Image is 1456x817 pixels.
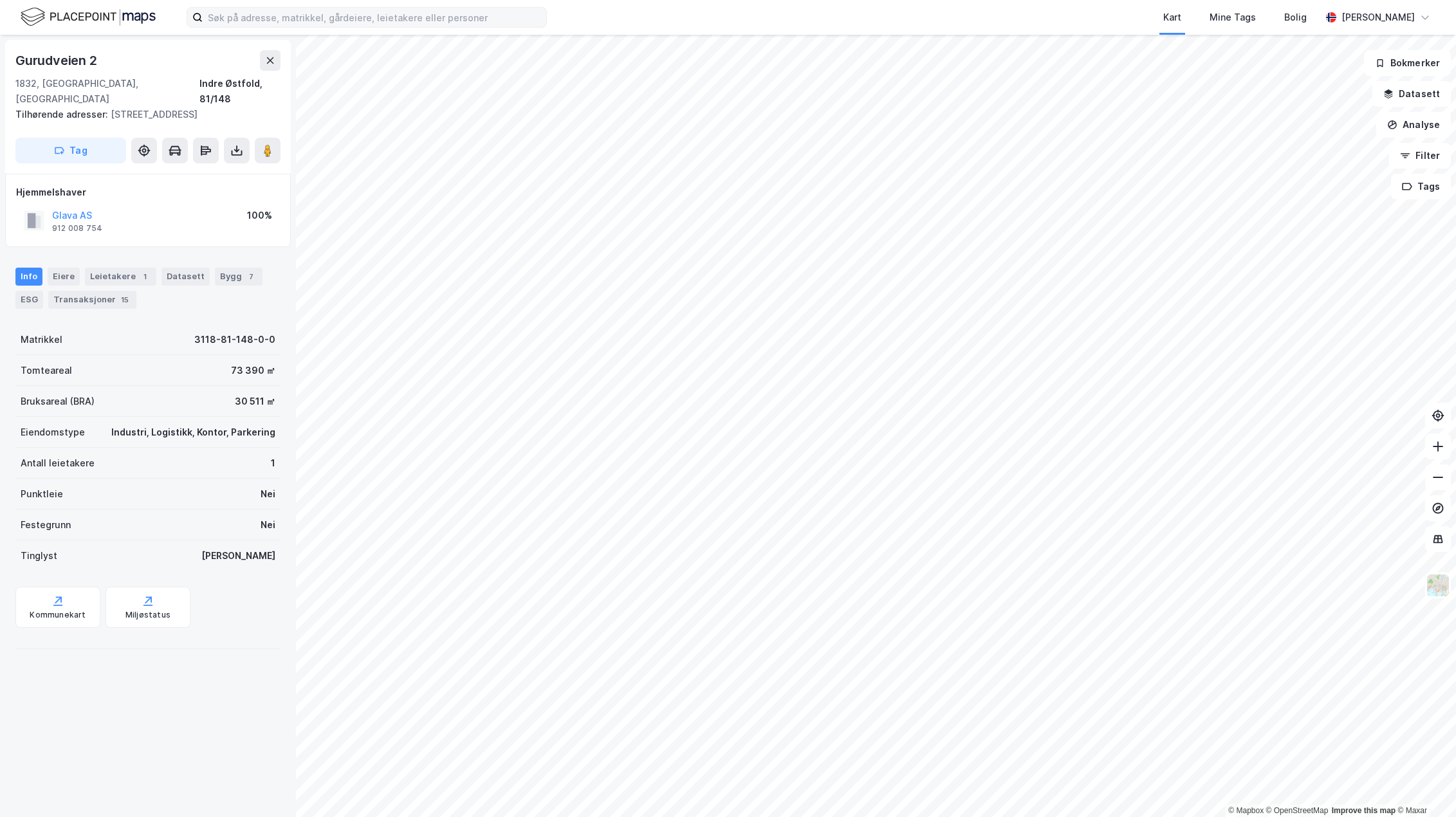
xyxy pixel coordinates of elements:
[85,268,156,286] div: Leietakere
[125,610,170,620] div: Miljøstatus
[247,208,272,223] div: 100%
[30,610,86,620] div: Kommunekart
[1163,10,1181,25] div: Kart
[261,486,275,502] div: Nei
[199,76,281,107] div: Indre Østfold, 81/148
[194,332,275,347] div: 3118-81-148-0-0
[1426,573,1450,598] img: Z
[21,455,95,471] div: Antall leietakere
[138,270,151,283] div: 1
[21,548,57,564] div: Tinglyst
[271,455,275,471] div: 1
[1392,755,1456,817] div: Kontrollprogram for chat
[16,185,280,200] div: Hjemmelshaver
[1376,112,1451,138] button: Analyse
[1372,81,1451,107] button: Datasett
[1391,174,1451,199] button: Tags
[15,268,42,286] div: Info
[1228,806,1264,815] a: Mapbox
[21,517,71,533] div: Festegrunn
[15,109,111,120] span: Tilhørende adresser:
[1389,143,1451,169] button: Filter
[1364,50,1451,76] button: Bokmerker
[15,291,43,309] div: ESG
[231,363,275,378] div: 73 390 ㎡
[244,270,257,283] div: 7
[261,517,275,533] div: Nei
[21,332,62,347] div: Matrikkel
[235,394,275,409] div: 30 511 ㎡
[1392,755,1456,817] iframe: Chat Widget
[15,138,126,163] button: Tag
[48,268,80,286] div: Eiere
[15,50,100,71] div: Gurudveien 2
[1284,10,1307,25] div: Bolig
[1266,806,1329,815] a: OpenStreetMap
[21,6,156,28] img: logo.f888ab2527a4732fd821a326f86c7f29.svg
[48,291,136,309] div: Transaksjoner
[52,223,102,234] div: 912 008 754
[1341,10,1415,25] div: [PERSON_NAME]
[111,425,275,440] div: Industri, Logistikk, Kontor, Parkering
[161,268,210,286] div: Datasett
[201,548,275,564] div: [PERSON_NAME]
[1210,10,1256,25] div: Mine Tags
[15,107,270,122] div: [STREET_ADDRESS]
[1332,806,1396,815] a: Improve this map
[21,363,72,378] div: Tomteareal
[15,76,199,107] div: 1832, [GEOGRAPHIC_DATA], [GEOGRAPHIC_DATA]
[118,293,131,306] div: 15
[21,425,85,440] div: Eiendomstype
[21,486,63,502] div: Punktleie
[203,8,546,27] input: Søk på adresse, matrikkel, gårdeiere, leietakere eller personer
[215,268,263,286] div: Bygg
[21,394,95,409] div: Bruksareal (BRA)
